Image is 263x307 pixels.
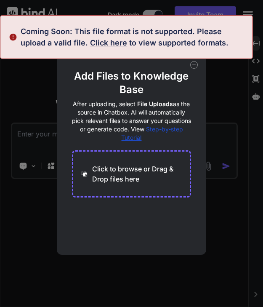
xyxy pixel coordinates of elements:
span: Click here [90,38,127,47]
span: File Uploads [137,100,173,107]
img: alert [9,26,17,48]
span: Step-by-step Tutorial [121,125,183,141]
h4: After uploading, select as the source in Chatbox. AI will automatically pick relevant files to an... [72,100,191,142]
div: Coming Soon: This file format is not supported. Please upload a valid file. to view supported for... [21,26,247,48]
p: Click to browse or Drag & Drop files here [92,164,183,184]
h2: Add Files to Knowledge Base [72,69,191,96]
